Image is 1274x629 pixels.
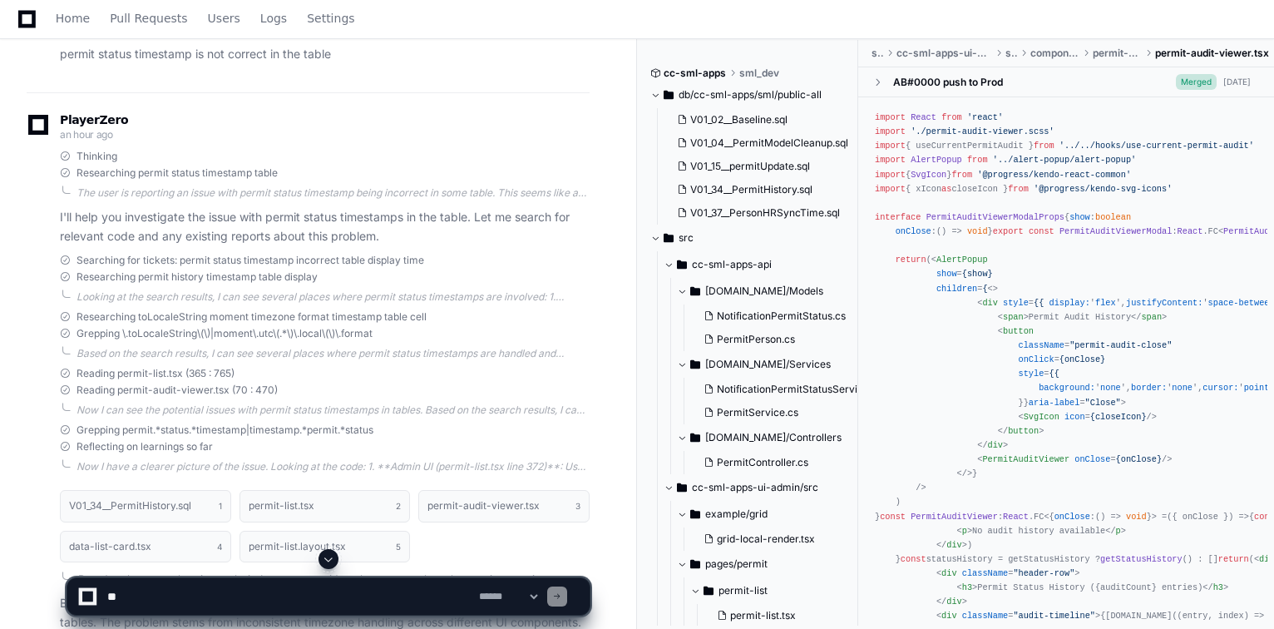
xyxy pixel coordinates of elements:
[1100,383,1121,393] span: none
[249,501,314,511] h1: permit-list.tsx
[1131,312,1167,322] span: </ >
[1105,526,1126,536] span: </ >
[872,47,883,60] span: src
[690,428,700,448] svg: Directory
[690,113,788,126] span: V01_02__Baseline.sql
[1034,512,1044,522] span: FC
[697,378,876,401] button: NotificationPermitStatusService.cs
[575,499,580,513] span: 3
[677,351,872,378] button: [DOMAIN_NAME]/Services
[1059,141,1254,151] span: '../../hooks/use-current-permit-audit'
[427,501,540,511] h1: permit-audit-viewer.tsx
[690,206,840,220] span: V01_37__PersonHRSyncTime.sql
[875,212,921,222] span: interface
[77,347,590,360] div: Based on the search results, I can see several places where permit status timestamps are handled ...
[896,47,991,60] span: cc-sml-apps-ui-mobile
[705,285,823,298] span: [DOMAIN_NAME]/Models
[875,141,906,151] span: import
[670,201,848,225] button: V01_37__PersonHRSyncTime.sql
[692,258,772,271] span: cc-sml-apps-api
[77,254,424,267] span: Searching for tickets: permit status timestamp incorrect table display time
[982,454,1069,464] span: PermitAuditViewer
[677,278,872,305] button: [DOMAIN_NAME]/Models
[911,170,946,180] span: SvgIcon
[1116,454,1162,464] span: {onClose}
[998,426,1044,436] span: </ >
[670,178,848,201] button: V01_34__PermitHistory.sql
[705,508,768,521] span: example/grid
[77,166,278,180] span: Researching permit status timestamp table
[967,155,988,165] span: from
[77,186,590,200] div: The user is reporting an issue with permit status timestamp being incorrect in some table. This s...
[717,310,846,323] span: NotificationPermitStatus.cs
[1126,298,1202,308] span: justifyContent:
[249,542,346,552] h1: permit-list.layout.tsx
[941,184,951,194] span: as
[677,255,687,275] svg: Directory
[1059,354,1105,364] span: {onClose}
[993,226,1024,236] span: export
[1029,398,1080,408] span: aria-label
[1029,226,1054,236] span: const
[896,255,926,265] span: return
[60,208,590,246] p: I'll help you investigate the issue with permit status timestamps in the table. Let me search for...
[1095,212,1131,222] span: boolean
[1223,76,1251,88] div: [DATE]
[717,456,808,469] span: PermitController.cs
[875,112,906,122] span: import
[1090,412,1147,422] span: {closeIcon}
[650,225,846,251] button: src
[977,170,1131,180] span: '@progress/kendo-react-common'
[77,404,590,417] div: Now I can see the potential issues with permit status timestamps in tables. Based on the search r...
[941,112,962,122] span: from
[717,333,795,346] span: PermitPerson.cs
[893,76,1003,89] div: AB#0000 push to Prod
[697,527,849,551] button: grid-local-render.tsx
[418,490,590,522] button: permit-audit-viewer.tsx3
[988,440,1003,450] span: div
[697,451,862,474] button: PermitController.cs
[60,115,128,125] span: PlayerZero
[56,13,90,23] span: Home
[1008,426,1039,436] span: button
[1093,47,1142,60] span: permit-audit
[977,454,1172,464] span: < = />
[219,499,222,513] span: 1
[1126,512,1147,522] span: void
[717,532,815,546] span: grid-local-render.tsx
[1069,212,1090,222] span: show
[1202,383,1238,393] span: cursor:
[677,424,872,451] button: [DOMAIN_NAME]/Controllers
[77,327,373,340] span: Grepping \.toLocaleString\(\)|moment\.utc\(.*\)\.local\(\)\.format
[1024,412,1059,422] span: SvgIcon
[664,228,674,248] svg: Directory
[690,354,700,374] svg: Directory
[677,501,859,527] button: example/grid
[60,128,113,141] span: an hour ago
[875,184,906,194] span: import
[396,499,401,513] span: 2
[1034,298,1044,308] span: {{
[875,126,906,136] span: import
[239,490,411,522] button: permit-list.tsx2
[1141,312,1162,322] span: span
[1019,369,1044,379] span: style
[307,13,354,23] span: Settings
[664,85,674,105] svg: Directory
[60,490,231,522] button: V01_34__PermitHistory.sql1
[1003,312,1024,322] span: span
[77,367,235,380] span: Reading permit-list.tsx (365 : 765)
[1008,184,1029,194] span: from
[1116,526,1121,536] span: p
[664,67,726,80] span: cc-sml-apps
[1003,326,1034,336] span: button
[993,155,1137,165] span: '../alert-popup/alert-popup'
[1178,226,1203,236] span: React
[260,13,287,23] span: Logs
[926,212,1064,222] span: PermitAuditViewerModalProps
[1155,47,1269,60] span: permit-audit-viewer.tsx
[664,474,859,501] button: cc-sml-apps-ui-admin/src
[967,112,1003,122] span: 'react'
[962,269,993,279] span: {show}
[60,531,231,562] button: data-list-card.tsx4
